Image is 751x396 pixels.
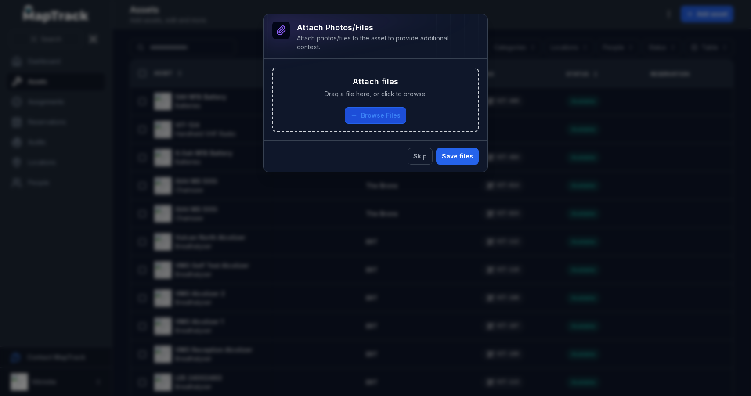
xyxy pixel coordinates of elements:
button: Skip [408,148,433,165]
h3: Attach files [353,76,398,88]
button: Save files [436,148,479,165]
span: Drag a file here, or click to browse. [325,90,427,98]
button: Browse Files [345,107,406,124]
div: Attach photos/files to the asset to provide additional context. [297,34,465,51]
h3: Attach photos/files [297,22,465,34]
